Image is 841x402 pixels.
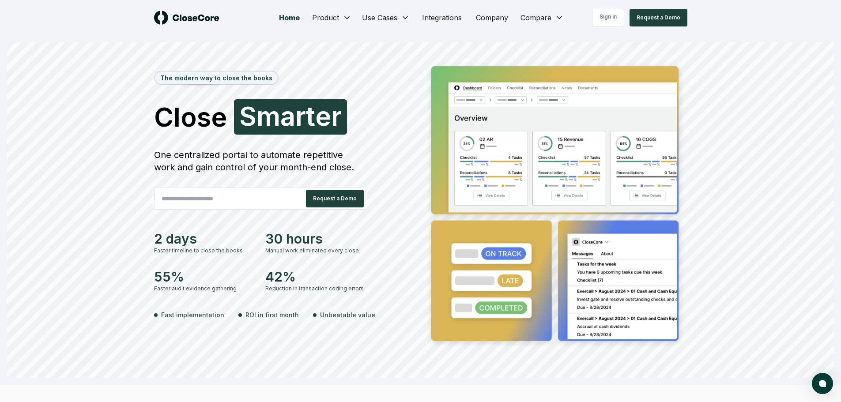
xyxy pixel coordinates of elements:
span: S [239,103,256,129]
div: Faster timeline to close the books [154,247,255,255]
button: Product [307,9,357,26]
span: ROI in first month [245,310,299,319]
button: Request a Demo [630,9,687,26]
div: 42% [265,269,366,285]
div: Manual work eliminated every close [265,247,366,255]
span: e [315,103,331,129]
span: r [295,103,306,129]
span: m [256,103,280,129]
a: Sign in [592,9,624,26]
a: Company [469,9,515,26]
div: Reduction in transaction coding errors [265,285,366,293]
button: atlas-launcher [812,373,833,394]
span: r [331,103,342,129]
div: 2 days [154,231,255,247]
span: a [280,103,295,129]
span: t [306,103,315,129]
div: 55% [154,269,255,285]
div: Faster audit evidence gathering [154,285,255,293]
span: Fast implementation [161,310,224,319]
span: Use Cases [362,12,397,23]
span: Compare [520,12,551,23]
button: Use Cases [357,9,415,26]
span: Close [154,104,227,130]
a: Integrations [415,9,469,26]
button: Compare [515,9,569,26]
img: logo [154,11,219,25]
img: Jumbotron [424,60,687,350]
span: Unbeatable value [320,310,375,319]
a: Home [272,9,307,26]
button: Request a Demo [306,190,364,207]
span: Product [312,12,339,23]
div: One centralized portal to automate repetitive work and gain control of your month-end close. [154,149,366,173]
div: The modern way to close the books [155,71,278,84]
div: 30 hours [265,231,366,247]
